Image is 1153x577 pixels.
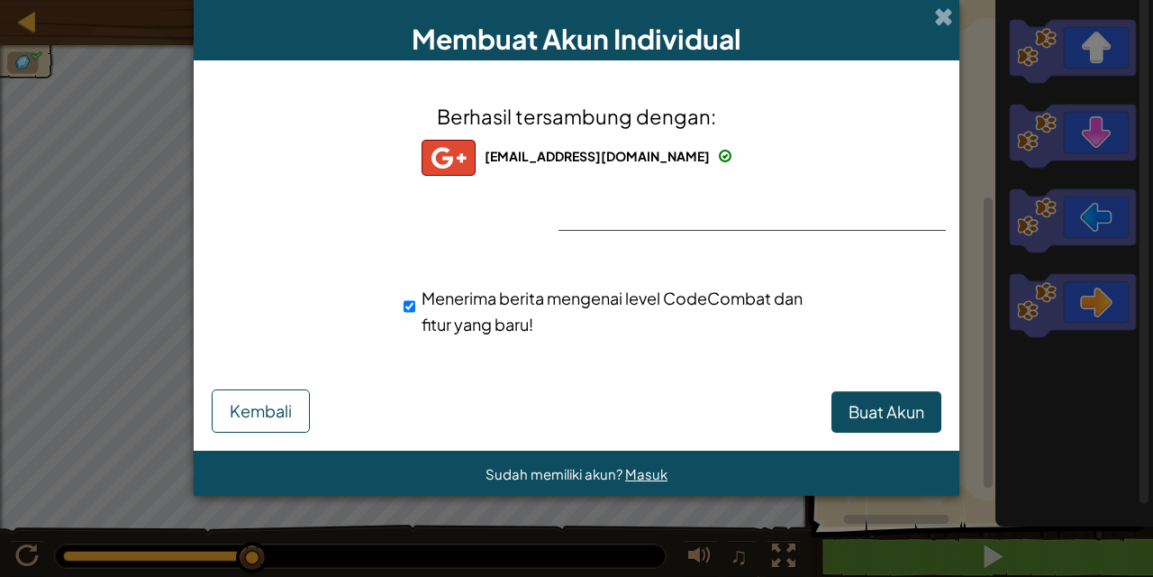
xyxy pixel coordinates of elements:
input: Menerima berita mengenai level CodeCombat dan fitur yang baru! [404,288,415,325]
button: Buat Akun [831,391,941,433]
span: Menerima berita mengenai level CodeCombat dan fitur yang baru! [422,288,803,334]
span: Sudah memiliki akun? [486,465,625,482]
img: gplus_small.png [422,140,476,176]
button: Kembali [212,389,310,433]
span: [EMAIL_ADDRESS][DOMAIN_NAME] [485,148,710,164]
a: Masuk [625,465,667,482]
span: Membuat Akun Individual [412,22,741,56]
span: Berhasil tersambung dengan: [437,104,716,129]
span: Kembali [230,400,292,421]
span: Buat Akun [849,401,924,422]
iframe: Dialog Login dengan Google [783,18,1135,183]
